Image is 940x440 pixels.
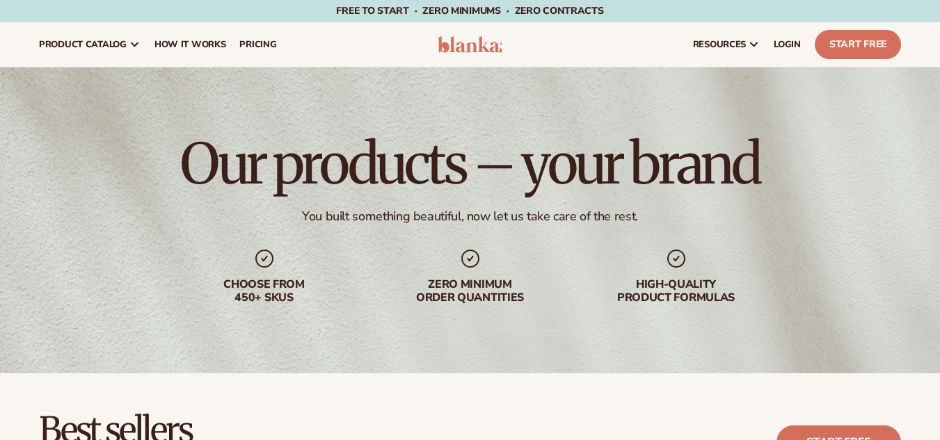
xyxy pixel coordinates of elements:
a: product catalog [32,22,148,67]
span: How It Works [154,39,226,50]
span: resources [693,39,746,50]
span: pricing [239,39,276,50]
div: Choose from 450+ Skus [175,278,353,304]
a: Start Free [815,30,901,59]
div: You built something beautiful, now let us take care of the rest. [302,209,638,225]
span: LOGIN [774,39,801,50]
img: logo [438,36,503,53]
span: Free to start · ZERO minimums · ZERO contracts [336,4,603,17]
a: pricing [232,22,283,67]
a: How It Works [148,22,233,67]
h1: Our products – your brand [180,136,759,192]
div: High-quality product formulas [587,278,765,304]
a: resources [686,22,767,67]
a: LOGIN [767,22,808,67]
span: product catalog [39,39,127,50]
div: Zero minimum order quantities [381,278,559,304]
